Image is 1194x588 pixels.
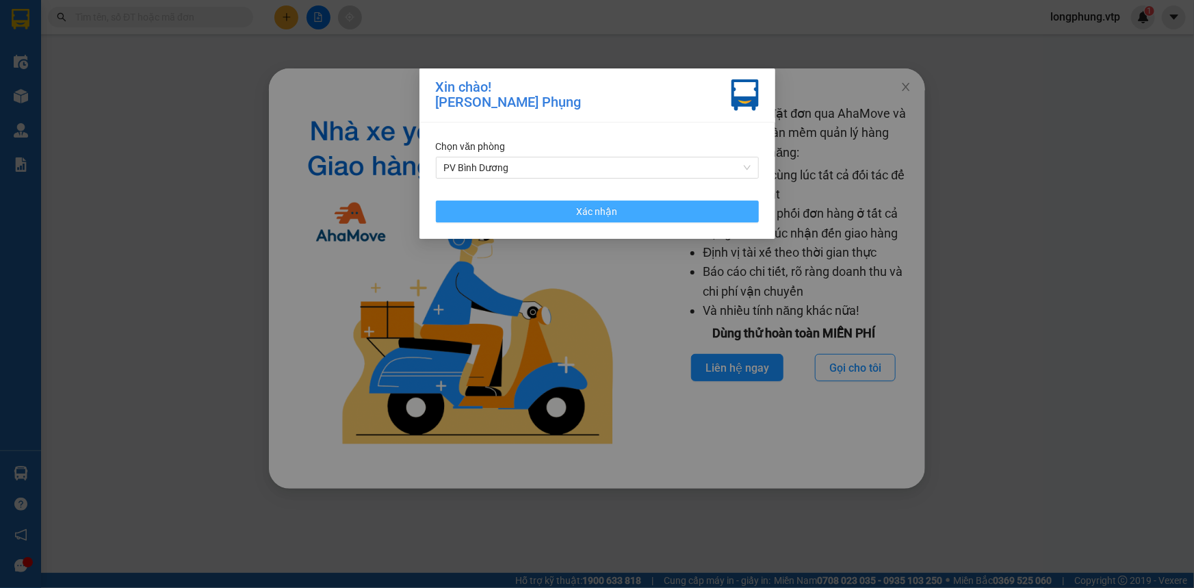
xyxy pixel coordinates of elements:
button: Xác nhận [436,201,759,222]
span: PV Bình Dương [444,157,751,178]
img: vxr-icon [731,79,759,111]
div: Xin chào! [PERSON_NAME] Phụng [436,79,582,111]
div: Chọn văn phòng [436,139,759,154]
span: Xác nhận [577,204,618,219]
